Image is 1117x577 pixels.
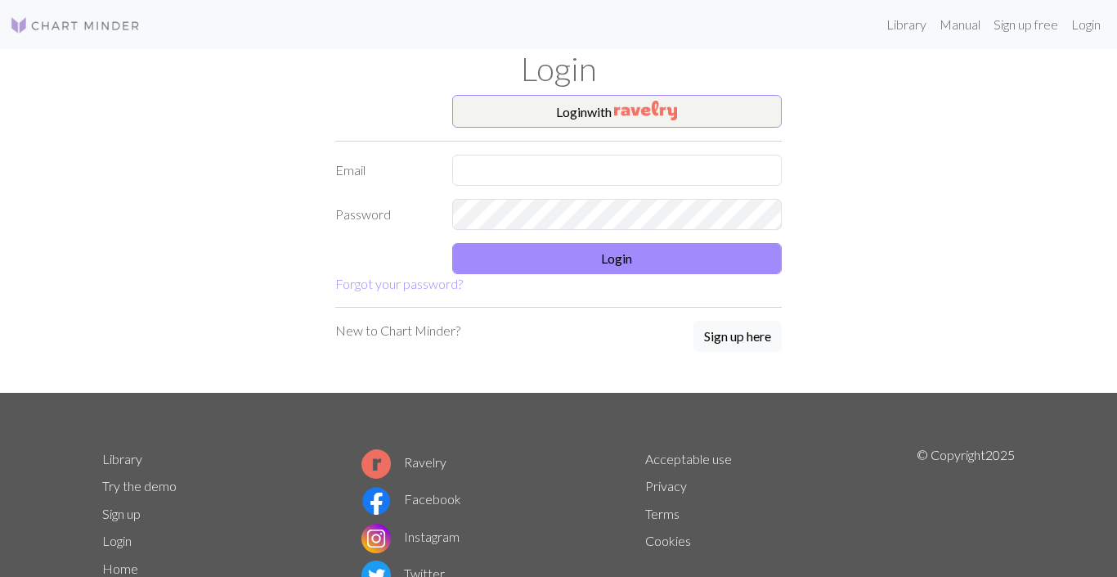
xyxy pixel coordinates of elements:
img: Logo [10,16,141,35]
a: Try the demo [102,478,177,494]
button: Login [452,243,783,274]
button: Loginwith [452,95,783,128]
a: Sign up here [693,321,782,354]
a: Instagram [361,529,460,544]
a: Manual [933,8,987,41]
a: Home [102,561,138,576]
a: Sign up free [987,8,1065,41]
button: Sign up here [693,321,782,352]
a: Forgot your password? [335,276,463,291]
a: Ravelry [361,454,446,470]
label: Password [325,199,442,230]
a: Cookies [645,533,691,548]
img: Ravelry logo [361,449,391,479]
a: Acceptable use [645,451,732,467]
a: Login [102,533,132,548]
img: Ravelry [614,101,677,120]
a: Library [102,451,142,467]
a: Privacy [645,478,687,494]
p: New to Chart Minder? [335,321,460,340]
img: Facebook logo [361,486,391,516]
a: Sign up [102,506,141,521]
label: Email [325,155,442,186]
h1: Login [92,49,1025,88]
a: Facebook [361,491,461,507]
img: Instagram logo [361,524,391,553]
a: Login [1065,8,1107,41]
a: Terms [645,506,680,521]
a: Library [880,8,933,41]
